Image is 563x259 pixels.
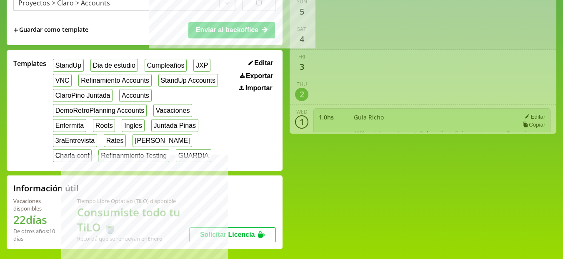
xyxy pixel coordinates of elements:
[176,149,211,162] button: GUARDIA
[53,74,72,87] button: VNC
[98,149,169,162] button: Refinanmiento Testing
[246,59,276,67] button: Editar
[13,59,46,68] span: Templates
[245,84,273,92] span: Importar
[93,119,115,132] button: Roots
[77,235,189,242] div: Recordá que se renuevan en
[13,227,57,242] div: De otros años: 10 días
[189,227,276,242] button: Solicitar Licencia
[196,26,258,33] span: Enviar al backoffice
[119,89,151,102] button: Accounts
[53,149,92,162] button: Charla conf
[53,119,86,132] button: Enfermita
[13,197,57,212] div: Vacaciones disponibles
[153,104,192,117] button: Vacaciones
[78,74,151,87] button: Refinamiento Accounts
[13,183,79,194] h2: Información útil
[122,119,144,132] button: Ingles
[53,104,147,117] button: DemoRetroPlanning Accounts
[145,59,187,72] button: Cumpleaños
[158,74,218,87] button: StandUp Accounts
[188,22,275,38] button: Enviar al backoffice
[104,134,126,147] button: Rates
[254,59,273,67] span: Editar
[53,59,84,72] button: StandUp
[200,231,255,238] span: Solicitar Licencia
[90,59,138,72] button: Dia de estudio
[246,72,273,80] span: Exportar
[77,197,189,205] div: Tiempo Libre Optativo (TiLO) disponible
[77,205,189,235] h1: Consumiste todo tu TiLO 🍵
[133,134,192,147] button: [PERSON_NAME]
[151,119,198,132] button: Juntada Pinas
[193,59,210,72] button: JXP
[238,72,276,80] button: Exportar
[13,212,57,227] h1: 22 días
[53,89,113,102] button: ClaroPino Juntada
[148,235,163,242] b: Enero
[13,25,88,35] span: +Guardar como template
[13,25,18,35] span: +
[53,134,97,147] button: 3raEntrevista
